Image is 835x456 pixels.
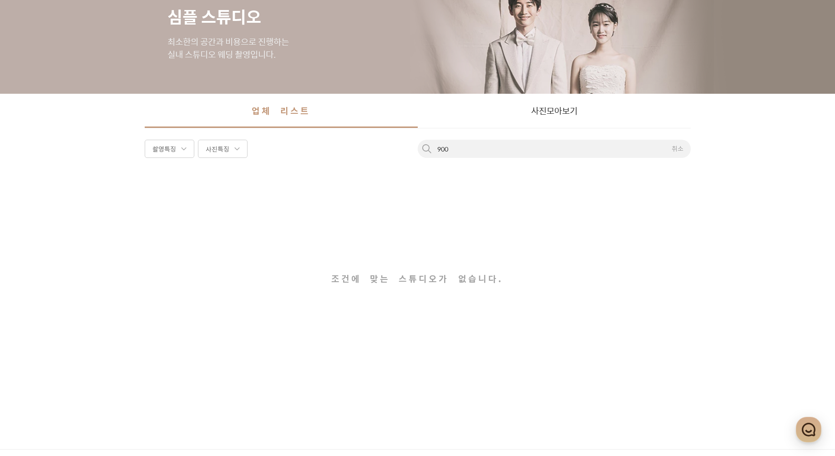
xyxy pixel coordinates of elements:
button: 취소 [672,144,683,153]
p: 최소한의 공간과 비용으로 진행하는 실내 스튜디오 웨딩 촬영입니다. [167,35,668,61]
a: 대화 [60,289,117,311]
span: 설정 [141,302,152,309]
a: 업체 리스트 [145,94,418,128]
div: 사진특징 [198,140,248,158]
a: 홈 [3,289,60,311]
span: 대화 [83,303,94,310]
div: 촬영특징 [145,140,194,158]
a: 사진모아보기 [418,94,691,128]
a: 설정 [117,289,175,311]
span: 홈 [29,302,34,309]
h1: 조건에 맞는 스튜디오가 없습니다. [331,272,504,285]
